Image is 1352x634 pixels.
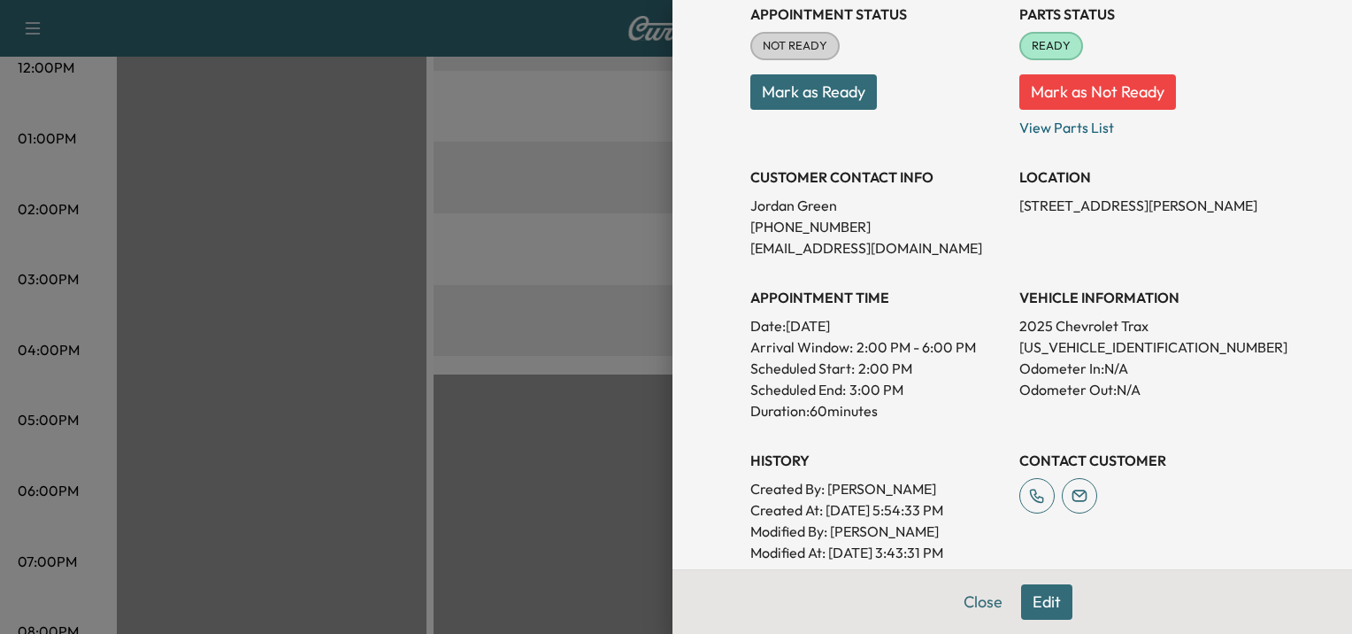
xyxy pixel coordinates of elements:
span: READY [1021,37,1081,55]
p: [PHONE_NUMBER] [750,216,1005,237]
button: Mark as Not Ready [1019,74,1176,110]
p: View Parts List [1019,110,1274,138]
h3: CONTACT CUSTOMER [1019,450,1274,471]
p: 3:00 PM [849,379,903,400]
p: [EMAIL_ADDRESS][DOMAIN_NAME] [750,237,1005,259]
p: Created By : [PERSON_NAME] [750,478,1005,499]
p: Jordan Green [750,195,1005,216]
p: 2:00 PM [858,358,912,379]
p: [US_VEHICLE_IDENTIFICATION_NUMBER] [1019,336,1274,358]
p: Date: [DATE] [750,315,1005,336]
h3: Appointment Status [750,4,1005,25]
h3: VEHICLE INFORMATION [1019,287,1274,308]
p: Odometer Out: N/A [1019,379,1274,400]
p: Scheduled Start: [750,358,855,379]
h3: CUSTOMER CONTACT INFO [750,166,1005,188]
h3: History [750,450,1005,471]
p: Duration: 60 minutes [750,400,1005,421]
p: Scheduled End: [750,379,846,400]
button: Edit [1021,584,1072,620]
span: 2:00 PM - 6:00 PM [857,336,976,358]
p: 2025 Chevrolet Trax [1019,315,1274,336]
p: Modified By : [PERSON_NAME] [750,521,1005,542]
h3: APPOINTMENT TIME [750,287,1005,308]
p: [STREET_ADDRESS][PERSON_NAME] [1019,195,1274,216]
button: Mark as Ready [750,74,877,110]
p: Modified At : [DATE] 3:43:31 PM [750,542,1005,563]
button: Close [952,584,1014,620]
span: NOT READY [752,37,838,55]
h3: Parts Status [1019,4,1274,25]
p: Arrival Window: [750,336,1005,358]
p: Created At : [DATE] 5:54:33 PM [750,499,1005,521]
p: Odometer In: N/A [1019,358,1274,379]
h3: LOCATION [1019,166,1274,188]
